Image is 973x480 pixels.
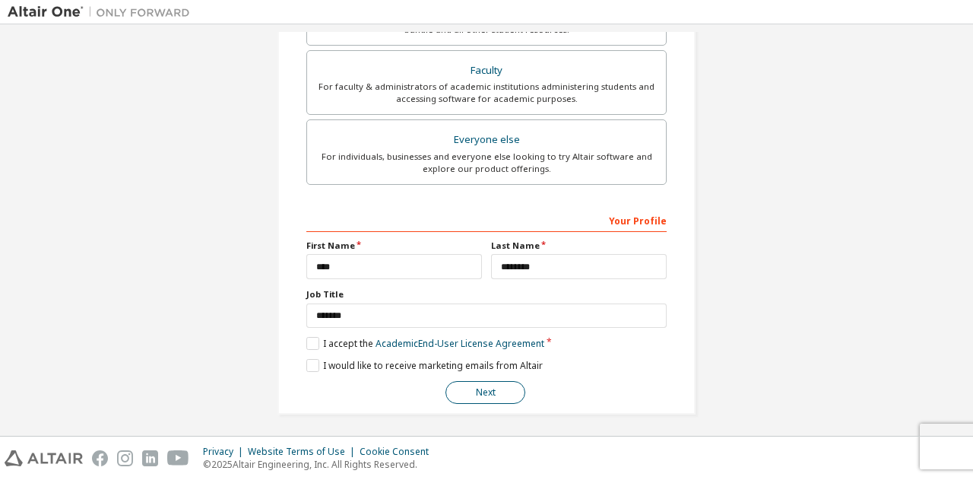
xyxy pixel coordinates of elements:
[306,337,544,350] label: I accept the
[5,450,83,466] img: altair_logo.svg
[8,5,198,20] img: Altair One
[376,337,544,350] a: Academic End-User License Agreement
[92,450,108,466] img: facebook.svg
[316,151,657,175] div: For individuals, businesses and everyone else looking to try Altair software and explore our prod...
[306,208,667,232] div: Your Profile
[316,60,657,81] div: Faculty
[167,450,189,466] img: youtube.svg
[306,240,482,252] label: First Name
[203,446,248,458] div: Privacy
[445,381,525,404] button: Next
[203,458,438,471] p: © 2025 Altair Engineering, Inc. All Rights Reserved.
[248,446,360,458] div: Website Terms of Use
[117,450,133,466] img: instagram.svg
[491,240,667,252] label: Last Name
[316,81,657,105] div: For faculty & administrators of academic institutions administering students and accessing softwa...
[306,359,543,372] label: I would like to receive marketing emails from Altair
[316,129,657,151] div: Everyone else
[360,446,438,458] div: Cookie Consent
[306,288,667,300] label: Job Title
[142,450,158,466] img: linkedin.svg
